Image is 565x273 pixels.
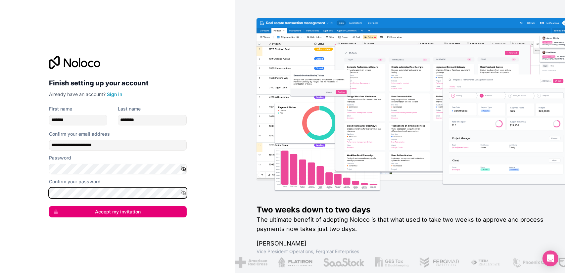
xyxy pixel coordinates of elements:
[404,257,445,268] img: /assets/fergmar-CudnrXN5.png
[49,178,101,185] label: Confirm your password
[118,115,187,125] input: family-name
[118,106,141,112] label: Last name
[49,91,106,97] span: Already have an account?
[220,257,252,268] img: /assets/american-red-cross-BAupjrZR.png
[49,155,71,161] label: Password
[257,215,544,234] h2: The ultimate benefit of adopting Noloco is that what used to take two weeks to approve and proces...
[360,257,394,268] img: /assets/gbstax-C-GtDUiK.png
[49,131,110,137] label: Confirm your email address
[49,106,72,112] label: First name
[49,115,107,125] input: given-name
[49,188,187,198] input: Confirm password
[496,257,532,268] img: /assets/phoenix-BREaitsQ.png
[263,257,297,268] img: /assets/flatiron-C8eUkumj.png
[49,206,187,217] button: Accept my invitation
[308,257,349,268] img: /assets/saastock-C6Zbiodz.png
[257,205,544,215] h1: Two weeks down to two days
[49,164,187,174] input: Password
[257,248,544,255] h1: Vice President Operations , Fergmar Enterprises
[455,257,486,268] img: /assets/fiera-fwj2N5v4.png
[542,250,558,266] div: Open Intercom Messenger
[107,91,122,97] a: Sign in
[49,140,187,151] input: Email address
[49,77,187,89] h2: Finish setting up your account
[257,239,544,248] h1: [PERSON_NAME]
